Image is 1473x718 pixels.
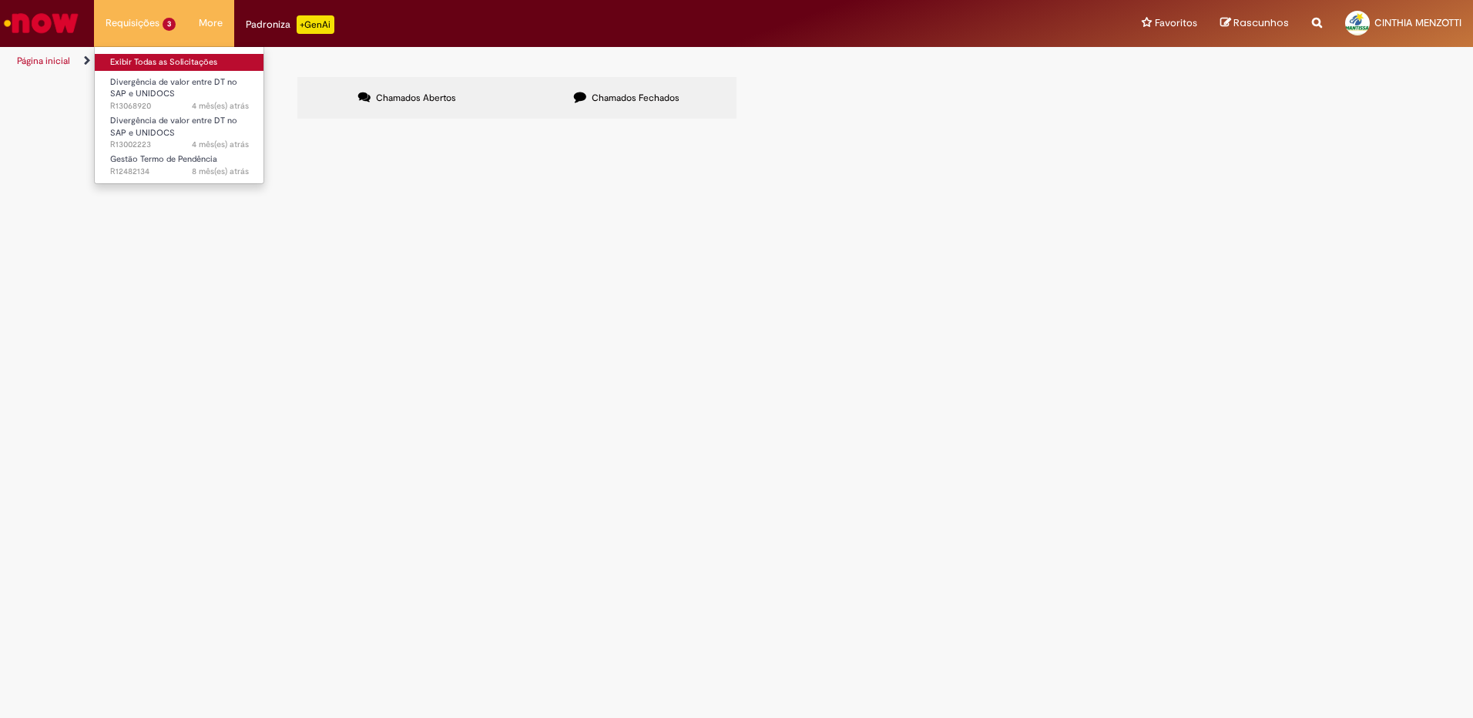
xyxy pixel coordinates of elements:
[95,54,264,71] a: Exibir Todas as Solicitações
[1220,16,1289,31] a: Rascunhos
[1374,16,1461,29] span: CINTHIA MENZOTTI
[110,166,249,178] span: R12482134
[297,15,334,34] p: +GenAi
[163,18,176,31] span: 3
[95,151,264,179] a: Aberto R12482134 : Gestão Termo de Pendência
[2,8,81,39] img: ServiceNow
[110,100,249,112] span: R13068920
[95,74,264,107] a: Aberto R13068920 : Divergência de valor entre DT no SAP e UNIDOCS
[110,139,249,151] span: R13002223
[192,166,249,177] span: 8 mês(es) atrás
[1233,15,1289,30] span: Rascunhos
[192,100,249,112] time: 16/05/2025 13:25:04
[95,112,264,146] a: Aberto R13002223 : Divergência de valor entre DT no SAP e UNIDOCS
[17,55,70,67] a: Página inicial
[1155,15,1197,31] span: Favoritos
[246,15,334,34] div: Padroniza
[192,100,249,112] span: 4 mês(es) atrás
[94,46,264,184] ul: Requisições
[106,15,159,31] span: Requisições
[192,166,249,177] time: 07/01/2025 15:07:08
[110,153,217,165] span: Gestão Termo de Pendência
[592,92,679,104] span: Chamados Fechados
[110,76,237,100] span: Divergência de valor entre DT no SAP e UNIDOCS
[199,15,223,31] span: More
[110,115,237,139] span: Divergência de valor entre DT no SAP e UNIDOCS
[192,139,249,150] span: 4 mês(es) atrás
[376,92,456,104] span: Chamados Abertos
[12,47,971,75] ul: Trilhas de página
[192,139,249,150] time: 05/05/2025 09:00:54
